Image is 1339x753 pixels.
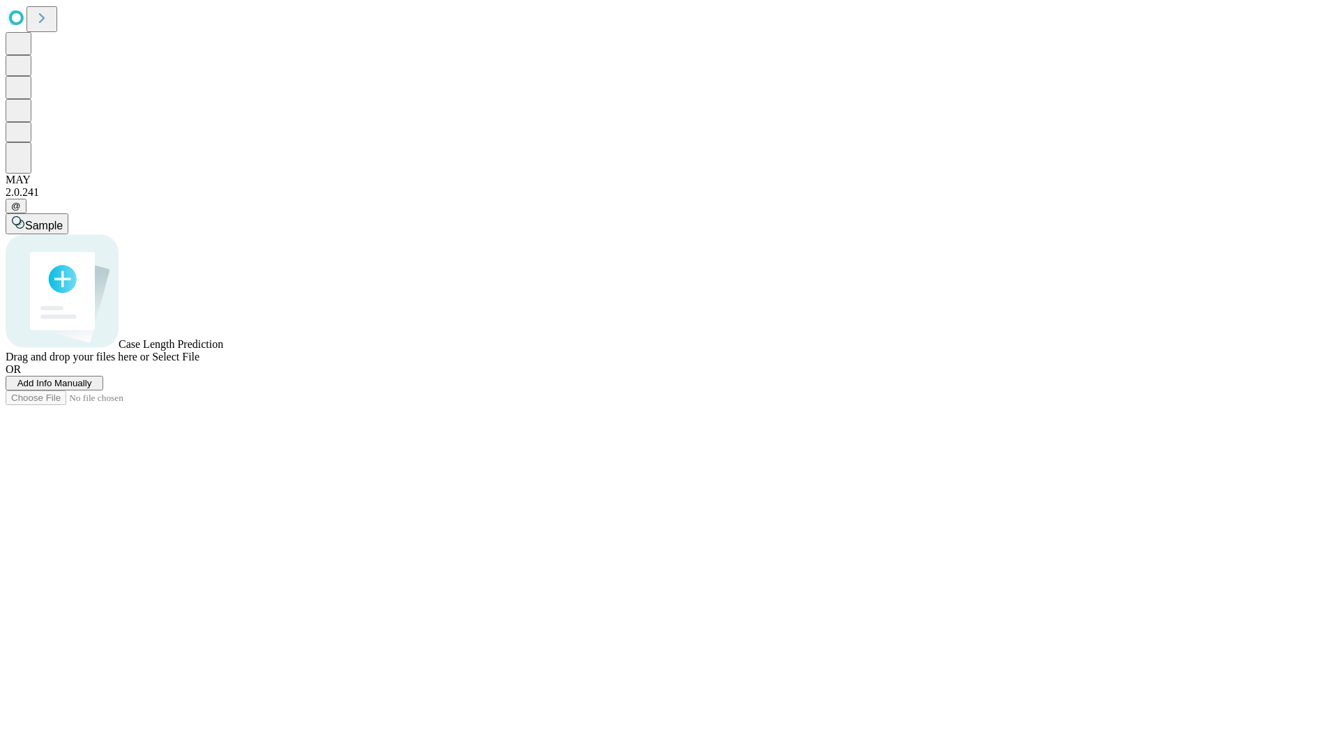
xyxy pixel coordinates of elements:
span: @ [11,201,21,211]
button: Sample [6,213,68,234]
span: Sample [25,220,63,231]
button: Add Info Manually [6,376,103,390]
div: 2.0.241 [6,186,1333,199]
span: Drag and drop your files here or [6,351,149,363]
button: @ [6,199,27,213]
span: Case Length Prediction [119,338,223,350]
div: MAY [6,174,1333,186]
span: Select File [152,351,199,363]
span: Add Info Manually [17,378,92,388]
span: OR [6,363,21,375]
